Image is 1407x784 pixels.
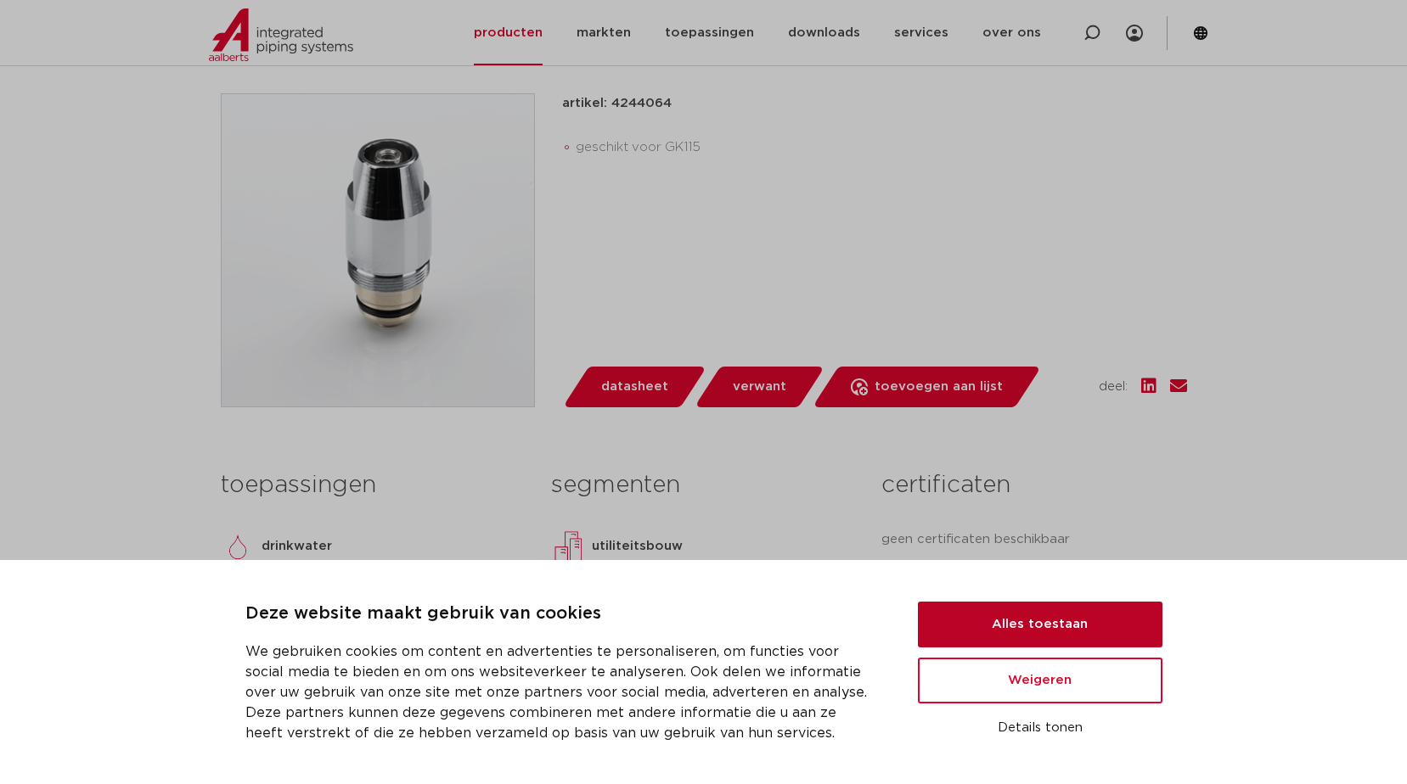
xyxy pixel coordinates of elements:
p: Deze website maakt gebruik van cookies [245,601,877,628]
p: utiliteitsbouw [592,536,683,557]
span: datasheet [601,373,668,400]
p: We gebruiken cookies om content en advertenties te personaliseren, om functies voor social media ... [245,641,877,743]
span: verwant [733,373,786,400]
h3: toepassingen [221,468,526,502]
h3: segmenten [551,468,856,502]
p: drinkwater [262,536,332,557]
h3: certificaten [881,468,1186,502]
p: artikel: 4244064 [562,93,672,114]
p: geen certificaten beschikbaar [881,529,1186,550]
button: Details tonen [918,714,1162,742]
img: drinkwater [221,529,255,563]
a: verwant [694,367,825,407]
span: toevoegen aan lijst [875,373,1003,400]
img: Product Image for VSH Polaris gevelkraan bovendeel GK115 [222,94,534,406]
span: deel: [1099,377,1128,397]
a: datasheet [562,367,706,407]
button: Weigeren [918,658,1162,703]
li: geschikt voor GK115 [576,134,1187,161]
img: utiliteitsbouw [551,529,585,563]
button: Alles toestaan [918,602,1162,647]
